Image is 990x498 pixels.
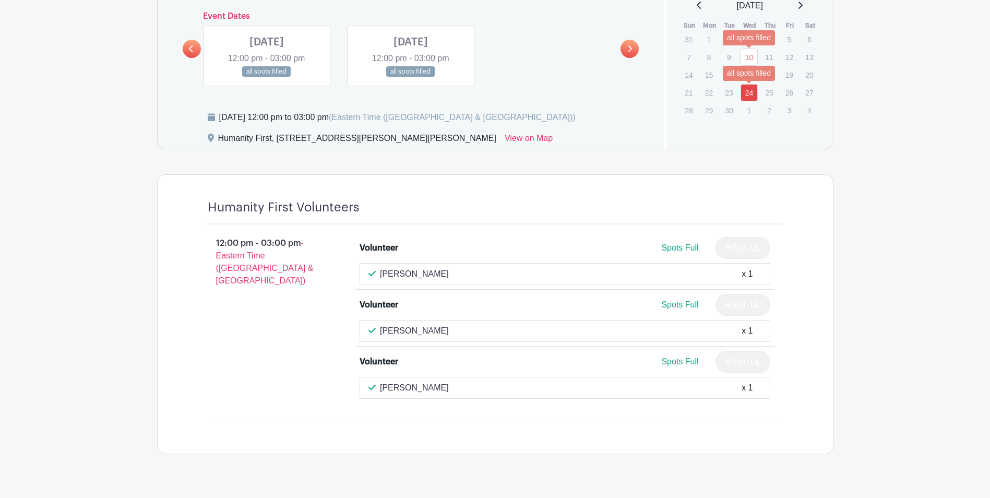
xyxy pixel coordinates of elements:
[720,31,737,48] p: 2
[661,357,698,366] span: Spots Full
[760,85,778,101] p: 25
[742,268,753,280] div: x 1
[781,31,798,48] p: 5
[680,102,697,118] p: 28
[801,85,818,101] p: 27
[720,102,737,118] p: 30
[680,85,697,101] p: 21
[723,30,775,45] div: all spots filled
[781,49,798,65] p: 12
[680,49,697,65] p: 7
[781,102,798,118] p: 3
[360,355,398,368] div: Volunteer
[700,49,718,65] p: 8
[201,11,621,21] h6: Event Dates
[360,242,398,254] div: Volunteer
[720,85,737,101] p: 23
[760,20,780,31] th: Thu
[781,67,798,83] p: 19
[505,132,553,149] a: View on Map
[700,102,718,118] p: 29
[801,67,818,83] p: 20
[661,243,698,252] span: Spots Full
[741,49,758,66] a: 10
[208,200,360,215] h4: Humanity First Volunteers
[760,102,778,118] p: 2
[781,85,798,101] p: 26
[720,67,737,83] p: 16
[380,268,449,280] p: [PERSON_NAME]
[760,49,778,65] p: 11
[741,84,758,101] a: 24
[661,300,698,309] span: Spots Full
[720,49,737,65] p: 9
[700,20,720,31] th: Mon
[680,67,697,83] p: 14
[191,233,343,291] p: 12:00 pm - 03:00 pm
[800,20,820,31] th: Sat
[380,325,449,337] p: [PERSON_NAME]
[380,382,449,394] p: [PERSON_NAME]
[219,111,576,124] div: [DATE] 12:00 pm to 03:00 pm
[741,102,758,118] p: 1
[700,85,718,101] p: 22
[801,49,818,65] p: 13
[740,20,760,31] th: Wed
[720,20,740,31] th: Tue
[218,132,496,149] div: Humanity First, [STREET_ADDRESS][PERSON_NAME][PERSON_NAME]
[700,67,718,83] p: 15
[329,113,576,122] span: (Eastern Time ([GEOGRAPHIC_DATA] & [GEOGRAPHIC_DATA]))
[700,31,718,48] p: 1
[742,325,753,337] div: x 1
[723,66,775,81] div: all spots filled
[360,299,398,311] div: Volunteer
[801,102,818,118] p: 4
[780,20,801,31] th: Fri
[801,31,818,48] p: 6
[742,382,753,394] div: x 1
[680,31,697,48] p: 31
[679,20,700,31] th: Sun
[216,239,314,285] span: - Eastern Time ([GEOGRAPHIC_DATA] & [GEOGRAPHIC_DATA])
